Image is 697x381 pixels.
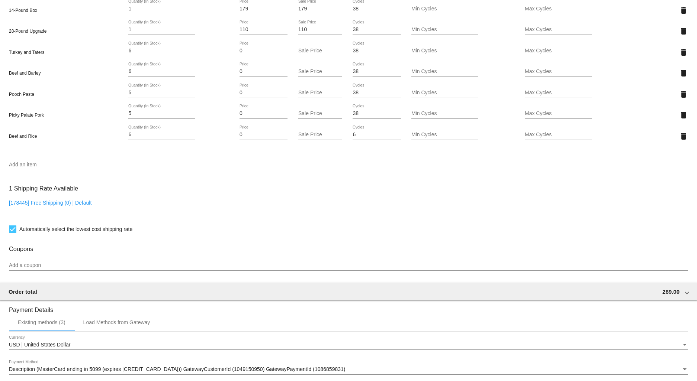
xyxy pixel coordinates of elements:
[298,132,342,138] input: Sale Price
[240,48,288,54] input: Price
[128,90,195,96] input: Quantity (In Stock)
[18,319,65,325] div: Existing methods (3)
[525,132,592,138] input: Max Cycles
[298,48,342,54] input: Sale Price
[353,132,401,138] input: Cycles
[353,111,401,117] input: Cycles
[9,180,78,196] h3: 1 Shipping Rate Available
[525,90,592,96] input: Max Cycles
[411,69,478,75] input: Min Cycles
[240,132,288,138] input: Price
[525,27,592,33] input: Max Cycles
[9,342,688,348] mat-select: Currency
[9,8,37,13] span: 14-Pound Box
[128,69,195,75] input: Quantity (In Stock)
[9,162,688,168] input: Add an item
[9,367,688,372] mat-select: Payment Method
[128,111,195,117] input: Quantity (In Stock)
[9,134,37,139] span: Beef and Rice
[128,6,195,12] input: Quantity (In Stock)
[679,48,688,57] mat-icon: delete
[298,27,342,33] input: Sale Price
[128,132,195,138] input: Quantity (In Stock)
[411,27,478,33] input: Min Cycles
[9,50,44,55] span: Turkey and Taters
[411,48,478,54] input: Min Cycles
[679,6,688,15] mat-icon: delete
[679,111,688,120] mat-icon: delete
[679,27,688,36] mat-icon: delete
[240,27,288,33] input: Price
[353,27,401,33] input: Cycles
[411,6,478,12] input: Min Cycles
[9,240,688,253] h3: Coupons
[9,342,70,348] span: USD | United States Dollar
[9,289,37,295] span: Order total
[9,263,688,268] input: Add a coupon
[9,92,34,97] span: Pooch Pasta
[9,71,41,76] span: Beef and Barley
[298,111,342,117] input: Sale Price
[525,48,592,54] input: Max Cycles
[9,366,345,372] span: Description (MasterCard ending in 5099 (expires [CREDIT_CARD_DATA])) GatewayCustomerId (104915095...
[525,6,592,12] input: Max Cycles
[240,90,288,96] input: Price
[411,90,478,96] input: Min Cycles
[298,6,342,12] input: Sale Price
[9,301,688,313] h3: Payment Details
[662,289,680,295] span: 289.00
[9,113,44,118] span: Picky Palate Pork
[353,6,401,12] input: Cycles
[353,69,401,75] input: Cycles
[19,225,132,234] span: Automatically select the lowest cost shipping rate
[240,69,288,75] input: Price
[9,200,91,206] a: [178445] Free Shipping (0) | Default
[679,132,688,141] mat-icon: delete
[679,69,688,78] mat-icon: delete
[298,69,342,75] input: Sale Price
[240,6,288,12] input: Price
[411,132,478,138] input: Min Cycles
[83,319,150,325] div: Load Methods from Gateway
[128,48,195,54] input: Quantity (In Stock)
[679,90,688,99] mat-icon: delete
[128,27,195,33] input: Quantity (In Stock)
[525,69,592,75] input: Max Cycles
[353,48,401,54] input: Cycles
[9,29,46,34] span: 28-Pound Upgrade
[240,111,288,117] input: Price
[353,90,401,96] input: Cycles
[298,90,342,96] input: Sale Price
[525,111,592,117] input: Max Cycles
[411,111,478,117] input: Min Cycles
